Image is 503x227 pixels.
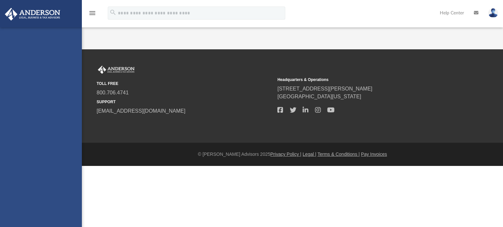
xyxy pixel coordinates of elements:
a: Terms & Conditions | [318,152,360,157]
img: Anderson Advisors Platinum Portal [97,66,136,74]
img: Anderson Advisors Platinum Portal [3,8,62,21]
div: © [PERSON_NAME] Advisors 2025 [82,151,503,158]
a: Pay Invoices [361,152,387,157]
a: Legal | [303,152,316,157]
small: SUPPORT [97,99,273,105]
i: search [109,9,117,16]
a: [STREET_ADDRESS][PERSON_NAME] [277,86,372,91]
a: Privacy Policy | [270,152,302,157]
small: TOLL FREE [97,81,273,87]
small: Headquarters & Operations [277,77,454,83]
img: User Pic [488,8,498,18]
a: [GEOGRAPHIC_DATA][US_STATE] [277,94,361,99]
a: 800.706.4741 [97,90,129,95]
i: menu [88,9,96,17]
a: [EMAIL_ADDRESS][DOMAIN_NAME] [97,108,185,114]
a: menu [88,12,96,17]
